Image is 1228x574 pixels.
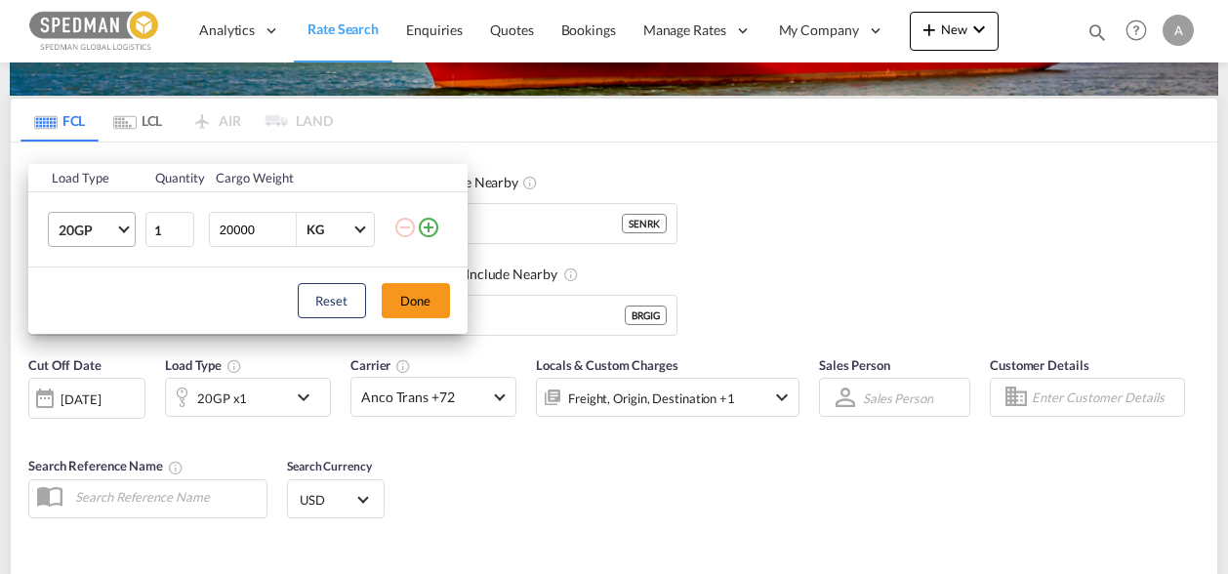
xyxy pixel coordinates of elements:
th: Load Type [28,164,144,192]
md-select: Choose: 20GP [48,212,136,247]
md-icon: icon-minus-circle-outline [393,216,417,239]
input: Enter Weight [218,213,296,246]
input: Qty [145,212,194,247]
button: Reset [298,283,366,318]
button: Done [382,283,450,318]
div: Cargo Weight [216,169,382,186]
th: Quantity [143,164,204,192]
md-icon: icon-plus-circle-outline [417,216,440,239]
div: KG [307,222,324,237]
span: 20GP [59,221,115,240]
